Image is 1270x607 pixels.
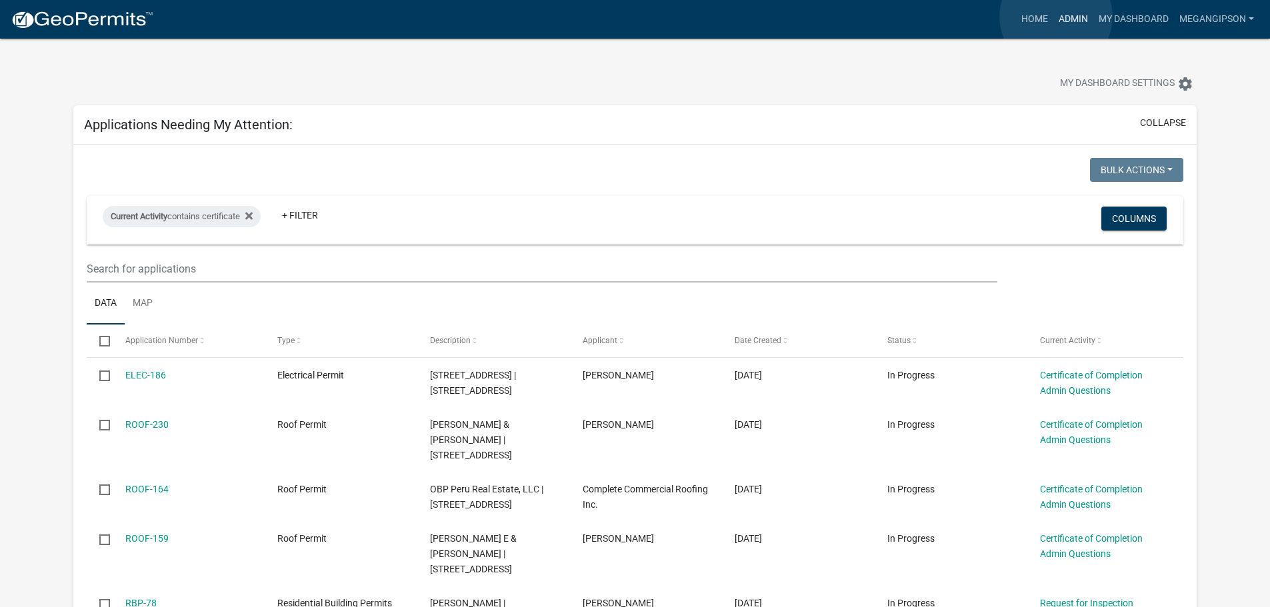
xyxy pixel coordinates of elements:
[1053,7,1093,32] a: Admin
[1040,336,1095,345] span: Current Activity
[1016,7,1053,32] a: Home
[583,336,617,345] span: Applicant
[1040,484,1143,510] a: Certificate of Completion Admin Questions
[277,419,327,430] span: Roof Permit
[87,283,125,325] a: Data
[887,336,911,345] span: Status
[583,370,654,380] span: James Taylor
[583,419,654,430] span: Herbert Parsons
[1027,324,1180,356] datatable-header-cell: Current Activity
[265,324,417,356] datatable-header-cell: Type
[1060,76,1175,92] span: My Dashboard Settings
[735,370,762,380] span: 09/03/2025
[887,370,935,380] span: In Progress
[87,324,112,356] datatable-header-cell: Select
[125,283,161,325] a: Map
[430,370,516,396] span: 2090 E Lovers Lane Rd | 850 N Country Club Rd
[1177,76,1193,92] i: settings
[277,533,327,544] span: Roof Permit
[1140,116,1186,130] button: collapse
[1174,7,1259,32] a: megangipson
[1093,7,1174,32] a: My Dashboard
[1040,419,1143,445] a: Certificate of Completion Admin Questions
[1040,370,1143,396] a: Certificate of Completion Admin Questions
[583,533,654,544] span: Dean Owens
[111,211,167,221] span: Current Activity
[887,533,935,544] span: In Progress
[125,484,169,494] a: ROOF-164
[887,419,935,430] span: In Progress
[735,336,781,345] span: Date Created
[103,206,261,227] div: contains certificate
[417,324,570,356] datatable-header-cell: Description
[583,484,708,510] span: Complete Commercial Roofing Inc.
[430,533,517,574] span: Owens, Dean E & Peggy L | 2385 W Main St
[735,533,762,544] span: 05/09/2024
[125,336,198,345] span: Application Number
[87,255,997,283] input: Search for applications
[271,203,329,227] a: + Filter
[875,324,1027,356] datatable-header-cell: Status
[277,484,327,494] span: Roof Permit
[84,117,293,133] h5: Applications Needing My Attention:
[1040,533,1143,559] a: Certificate of Completion Admin Questions
[125,370,166,380] a: ELEC-186
[430,336,471,345] span: Description
[735,484,762,494] span: 06/03/2024
[722,324,875,356] datatable-header-cell: Date Created
[735,419,762,430] span: 08/14/2025
[430,484,543,510] span: OBP Peru Real Estate, LLC | 1850 Matador St
[430,419,512,460] span: Jeffery & Angela Moon | 4136 W BARBERRY LN
[1049,71,1204,97] button: My Dashboard Settingssettings
[887,484,935,494] span: In Progress
[1101,207,1167,231] button: Columns
[1090,158,1183,182] button: Bulk Actions
[277,336,295,345] span: Type
[125,533,169,544] a: ROOF-159
[277,370,344,380] span: Electrical Permit
[570,324,723,356] datatable-header-cell: Applicant
[125,419,169,430] a: ROOF-230
[113,324,265,356] datatable-header-cell: Application Number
